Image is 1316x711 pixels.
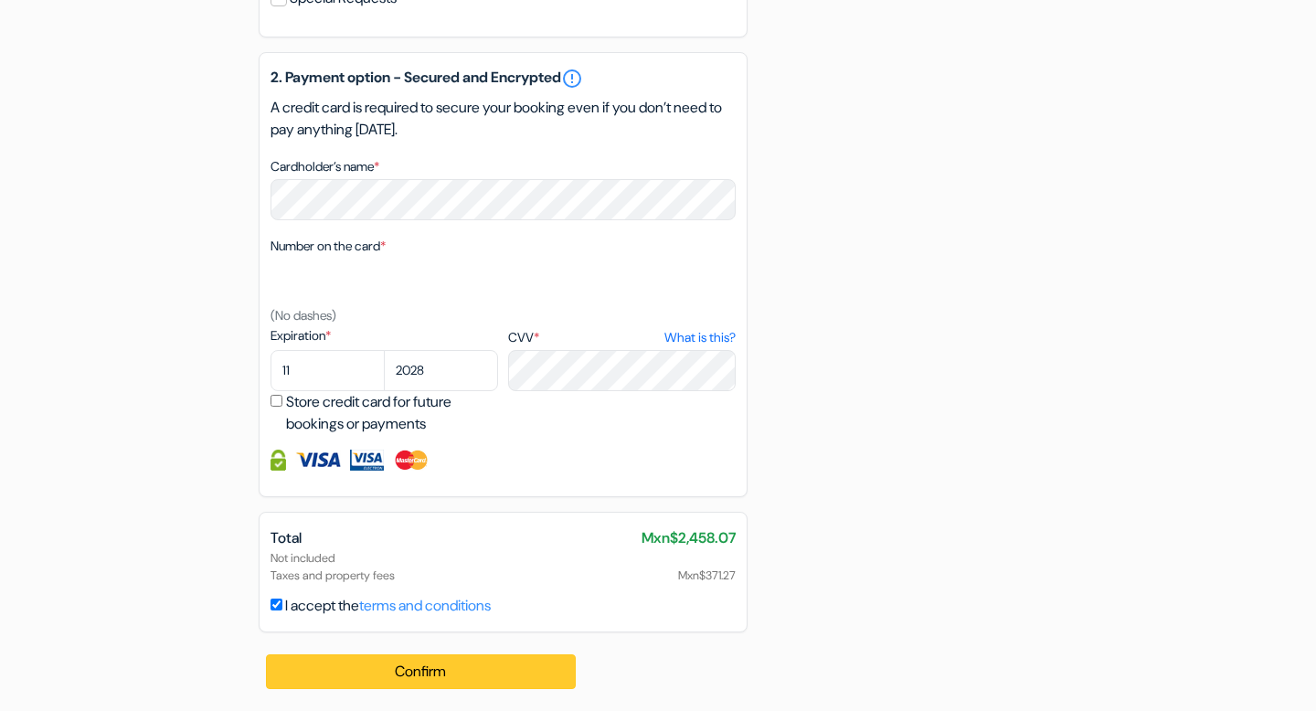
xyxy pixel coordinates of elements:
span: Mxn$2,458.07 [642,527,736,549]
label: I accept the [285,595,491,617]
h5: 2. Payment option - Secured and Encrypted [271,68,736,90]
img: Visa [295,450,341,471]
p: A credit card is required to secure your booking even if you don’t need to pay anything [DATE]. [271,97,736,141]
label: Expiration [271,326,498,345]
label: Cardholder’s name [271,157,379,176]
span: Mxn$371.27 [678,567,736,584]
a: error_outline [561,68,583,90]
label: Number on the card [271,237,386,256]
label: Store credit card for future bookings or payments [286,391,504,435]
a: terms and conditions [359,596,491,615]
img: Visa Electron [350,450,383,471]
a: What is this? [664,328,736,347]
img: Credit card information fully secured and encrypted [271,450,286,471]
label: CVV [508,328,736,347]
button: Confirm [266,654,576,689]
div: Not included Taxes and property fees [271,549,736,584]
img: Master Card [393,450,430,471]
small: (No dashes) [271,307,336,324]
span: Total [271,528,302,547]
